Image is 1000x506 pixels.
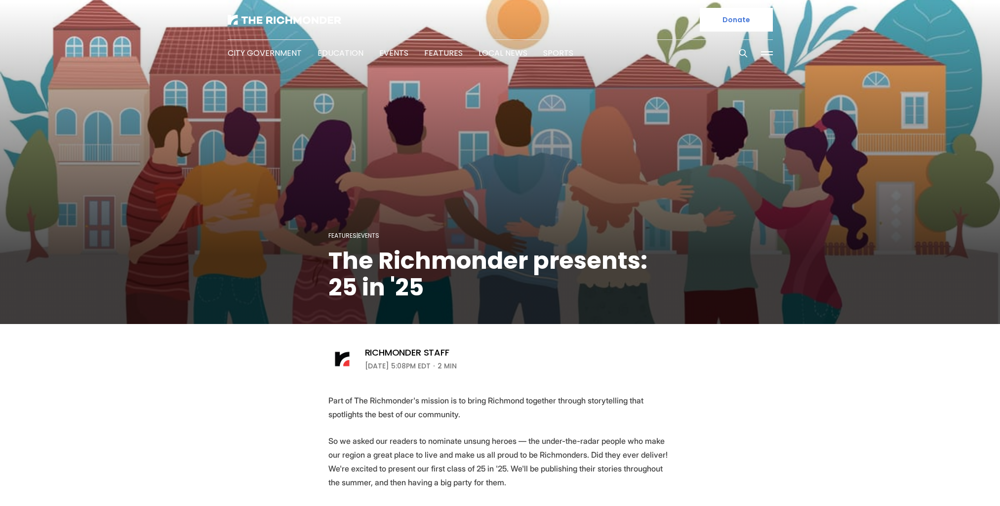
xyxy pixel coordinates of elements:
img: Richmonder Staff [328,345,356,373]
a: Events [379,47,408,59]
p: Part of The Richmonder's mission is to bring Richmond together through storytelling that spotligh... [328,394,672,421]
a: Richmonder Staff [365,347,449,359]
a: Education [318,47,363,59]
a: Features [328,231,357,240]
a: Features [424,47,463,59]
a: Sports [543,47,573,59]
a: Local News [479,47,527,59]
h1: The Richmonder presents: 25 in '25 [328,248,672,301]
a: Events [358,231,379,240]
button: Search this site [736,46,751,61]
a: City Government [228,47,302,59]
a: Donate [700,8,773,32]
time: [DATE] 5:08PM EDT [365,360,431,372]
p: So we asked our readers to nominate unsung heroes — the under-the-radar people who make our regio... [328,434,672,489]
span: 2 min [438,360,457,372]
img: The Richmonder [228,15,341,25]
div: | [328,230,672,242]
iframe: portal-trigger [917,458,1000,506]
